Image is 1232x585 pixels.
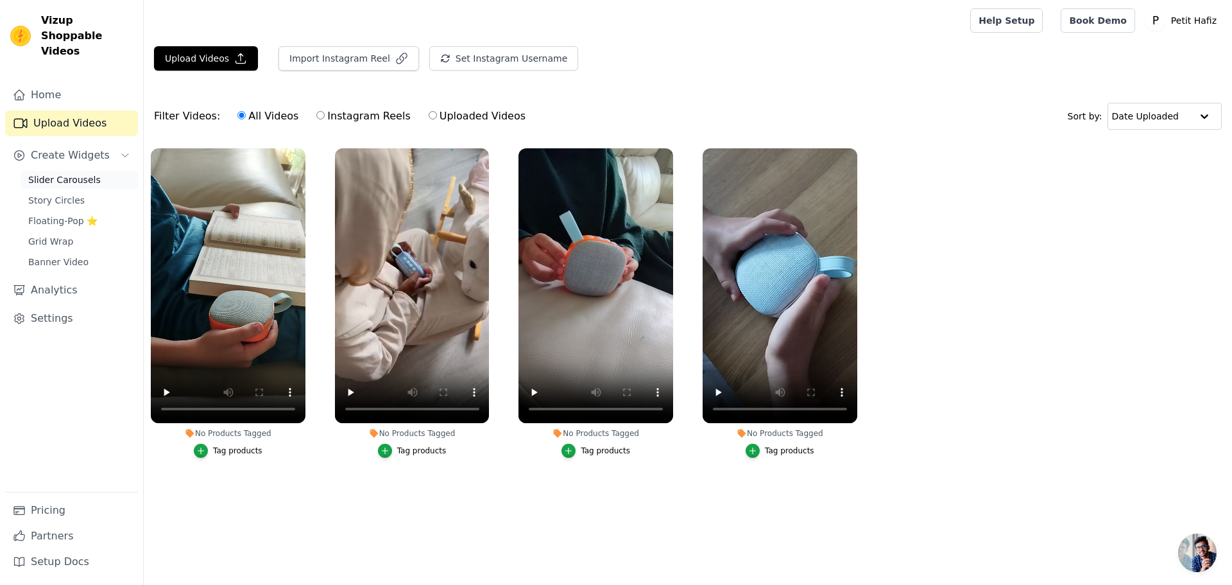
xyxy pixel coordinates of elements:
[28,173,101,186] span: Slider Carousels
[21,232,138,250] a: Grid Wrap
[429,111,437,119] input: Uploaded Videos
[335,428,490,439] div: No Products Tagged
[378,444,447,458] button: Tag products
[746,444,814,458] button: Tag products
[561,444,630,458] button: Tag products
[581,446,630,456] div: Tag products
[237,108,299,125] label: All Videos
[1068,103,1222,130] div: Sort by:
[1061,8,1134,33] a: Book Demo
[28,235,73,248] span: Grid Wrap
[151,428,305,439] div: No Products Tagged
[5,549,138,575] a: Setup Docs
[518,428,673,439] div: No Products Tagged
[429,46,578,71] button: Set Instagram Username
[1178,534,1217,572] div: Ouvrir le chat
[316,108,411,125] label: Instagram Reels
[397,446,447,456] div: Tag products
[703,428,857,439] div: No Products Tagged
[194,444,262,458] button: Tag products
[970,8,1043,33] a: Help Setup
[5,523,138,549] a: Partners
[154,101,533,131] div: Filter Videos:
[428,108,526,125] label: Uploaded Videos
[10,26,31,46] img: Vizup
[31,148,110,163] span: Create Widgets
[41,13,133,59] span: Vizup Shoppable Videos
[28,256,89,268] span: Banner Video
[5,498,138,523] a: Pricing
[21,191,138,209] a: Story Circles
[28,194,85,207] span: Story Circles
[765,446,814,456] div: Tag products
[5,82,138,108] a: Home
[237,111,246,119] input: All Videos
[213,446,262,456] div: Tag products
[278,46,419,71] button: Import Instagram Reel
[5,143,138,168] button: Create Widgets
[5,306,138,331] a: Settings
[21,212,138,230] a: Floating-Pop ⭐
[316,111,325,119] input: Instagram Reels
[5,110,138,136] a: Upload Videos
[1152,14,1159,27] text: P
[21,171,138,189] a: Slider Carousels
[1145,9,1222,32] button: P Petit Hafiz
[21,253,138,271] a: Banner Video
[154,46,258,71] button: Upload Videos
[5,277,138,303] a: Analytics
[28,214,98,227] span: Floating-Pop ⭐
[1166,9,1222,32] p: Petit Hafiz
